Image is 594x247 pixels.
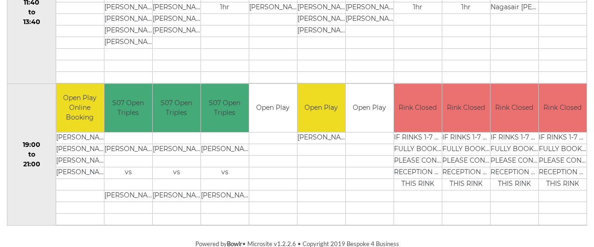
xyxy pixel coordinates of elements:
[249,2,297,13] td: [PERSON_NAME]
[104,167,152,179] td: vs
[201,2,249,13] td: 1hr
[7,83,56,226] td: 19:00 to 21:00
[297,13,345,25] td: [PERSON_NAME]
[539,179,587,190] td: THIS RINK
[394,144,442,156] td: FULLY BOOKED
[56,156,104,167] td: [PERSON_NAME]
[104,144,152,156] td: [PERSON_NAME]
[442,84,490,133] td: Rink Closed
[491,179,538,190] td: THIS RINK
[394,156,442,167] td: PLEASE CONTACT
[394,179,442,190] td: THIS RINK
[491,2,538,13] td: Nagasair [PERSON_NAME]
[491,133,538,144] td: IF RINKS 1-7 ARE
[442,144,490,156] td: FULLY BOOKED
[491,84,538,133] td: Rink Closed
[104,13,152,25] td: [PERSON_NAME]
[201,84,249,133] td: S07 Open Triples
[153,2,200,13] td: [PERSON_NAME]
[153,13,200,25] td: [PERSON_NAME]
[442,167,490,179] td: RECEPTION TO BOOK
[104,84,152,133] td: S07 Open Triples
[249,84,297,133] td: Open Play
[56,144,104,156] td: [PERSON_NAME]
[153,144,200,156] td: [PERSON_NAME]
[104,37,152,48] td: [PERSON_NAME]
[56,167,104,179] td: [PERSON_NAME]
[394,167,442,179] td: RECEPTION TO BOOK
[394,133,442,144] td: IF RINKS 1-7 ARE
[346,13,394,25] td: [PERSON_NAME]
[56,133,104,144] td: [PERSON_NAME]
[153,84,200,133] td: S07 Open Triples
[442,133,490,144] td: IF RINKS 1-7 ARE
[201,144,249,156] td: [PERSON_NAME]
[491,156,538,167] td: PLEASE CONTACT
[539,84,587,133] td: Rink Closed
[442,179,490,190] td: THIS RINK
[394,84,442,133] td: Rink Closed
[539,156,587,167] td: PLEASE CONTACT
[104,190,152,202] td: [PERSON_NAME]
[491,144,538,156] td: FULLY BOOKED
[153,190,200,202] td: [PERSON_NAME]
[153,167,200,179] td: vs
[201,190,249,202] td: [PERSON_NAME]
[346,2,394,13] td: [PERSON_NAME]
[539,167,587,179] td: RECEPTION TO BOOK
[442,156,490,167] td: PLEASE CONTACT
[539,144,587,156] td: FULLY BOOKED
[346,84,394,133] td: Open Play
[394,2,442,13] td: 1hr
[297,84,345,133] td: Open Play
[201,167,249,179] td: vs
[56,84,104,133] td: Open Play Online Booking
[104,25,152,37] td: [PERSON_NAME]
[297,133,345,144] td: [PERSON_NAME]
[442,2,490,13] td: 1hr
[297,25,345,37] td: [PERSON_NAME]
[104,2,152,13] td: [PERSON_NAME]
[153,25,200,37] td: [PERSON_NAME]
[491,167,538,179] td: RECEPTION TO BOOK
[297,2,345,13] td: [PERSON_NAME]
[539,133,587,144] td: IF RINKS 1-7 ARE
